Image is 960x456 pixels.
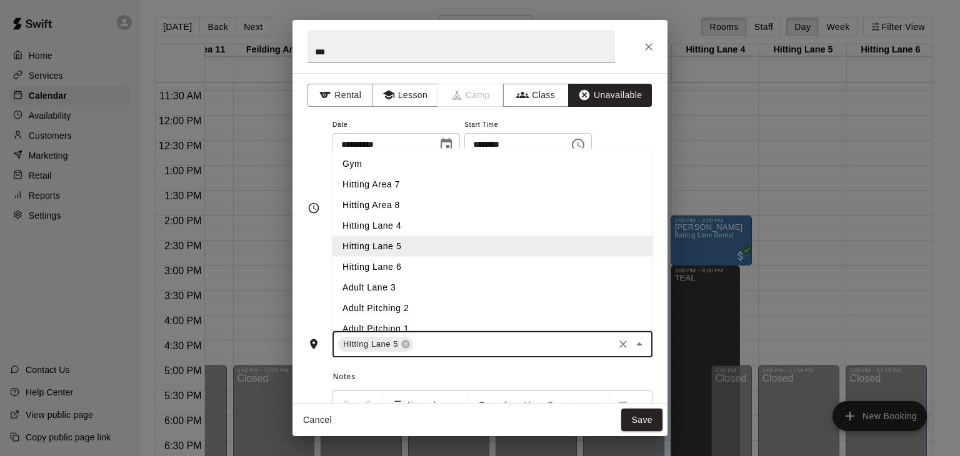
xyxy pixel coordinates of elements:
button: Insert Code [562,394,583,416]
svg: Rooms [307,338,320,350]
button: Clear [614,335,632,353]
button: Save [621,409,662,432]
span: Date [332,117,460,134]
button: Class [503,84,569,107]
span: Normal [407,399,451,411]
li: Gym [332,154,652,174]
span: Hitting Lane 5 [338,338,403,350]
button: Undo [336,394,357,416]
button: Left Align [612,394,634,416]
button: Format Strikethrough [539,394,561,416]
button: Choose time, selected time is 2:00 PM [566,132,591,157]
li: Hitting Area 7 [332,174,652,195]
button: Rental [307,84,373,107]
li: Adult Lane 3 [332,277,652,298]
button: Close [637,36,660,58]
li: Hitting Lane 5 [332,236,652,257]
button: Formatting Options [385,394,466,416]
span: Start Time [464,117,592,134]
button: Format Underline [517,394,538,416]
li: Hitting Lane 6 [332,257,652,277]
button: Close [631,335,648,353]
button: Choose date, selected date is Oct 12, 2025 [434,132,459,157]
button: Unavailable [568,84,652,107]
li: Adult Pitching 2 [332,298,652,319]
span: Camps can only be created in the Services page [438,84,504,107]
button: Format Bold [472,394,493,416]
button: Insert Link [584,394,606,416]
button: Format Italics [494,394,516,416]
li: Hitting Area 8 [332,195,652,216]
span: Notes [333,367,652,387]
li: Hitting Lane 4 [332,216,652,236]
button: Lesson [372,84,438,107]
button: Redo [358,394,379,416]
div: Hitting Lane 5 [338,337,413,352]
button: Cancel [297,409,337,432]
li: Adult Pitching 1 [332,319,652,339]
svg: Timing [307,202,320,214]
